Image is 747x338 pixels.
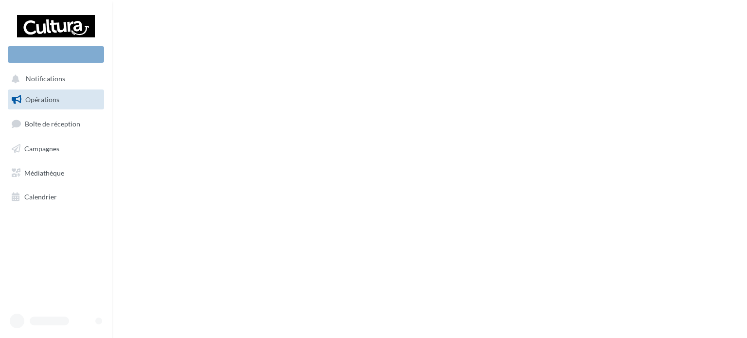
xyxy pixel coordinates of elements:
a: Boîte de réception [6,113,106,134]
span: Médiathèque [24,168,64,177]
a: Calendrier [6,187,106,207]
span: Opérations [25,95,59,104]
a: Médiathèque [6,163,106,183]
span: Boîte de réception [25,120,80,128]
a: Opérations [6,89,106,110]
span: Notifications [26,75,65,83]
span: Campagnes [24,144,59,153]
div: Nouvelle campagne [8,46,104,63]
span: Calendrier [24,193,57,201]
a: Campagnes [6,139,106,159]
